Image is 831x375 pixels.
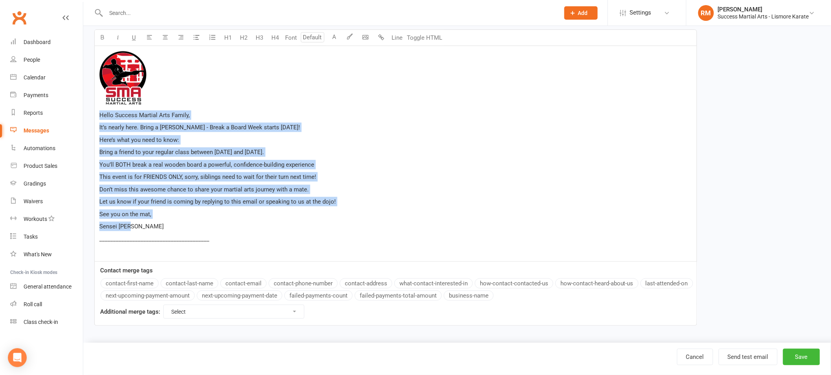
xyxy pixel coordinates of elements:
button: failed-payments-total-amount [355,290,442,301]
button: contact-last-name [161,278,218,289]
a: Calendar [10,69,83,86]
a: Payments [10,86,83,104]
span: Settings [630,4,652,22]
div: Success Martial Arts - Lismore Karate [718,13,809,20]
span: See you on the mat, [99,211,151,218]
span: U [132,34,136,41]
div: Waivers [24,198,43,204]
button: Toggle HTML [405,30,444,46]
a: Roll call [10,296,83,313]
input: Search... [104,7,555,18]
button: contact-first-name [101,278,159,289]
a: Clubworx [9,8,29,28]
a: Automations [10,140,83,157]
button: Font [283,30,299,46]
a: Reports [10,104,83,122]
div: RM [698,5,714,21]
div: Tasks [24,233,38,240]
a: Messages [10,122,83,140]
a: Dashboard [10,33,83,51]
div: Automations [24,145,55,151]
button: how-contact-contacted-us [475,278,553,289]
a: People [10,51,83,69]
label: Contact merge tags [100,266,153,275]
span: Add [578,10,588,16]
span: This event is for FRIENDS ONLY, sorry, siblings need to wait for their turn next time! [99,173,316,180]
div: General attendance [24,283,71,290]
span: It’s nearly here. Bring a [PERSON_NAME] - Break a Board Week starts [DATE]! [99,124,300,131]
div: Workouts [24,216,47,222]
img: 18ff11f1-fff6-4952-9bd9-e256b35a36c2.png [99,51,146,105]
button: contact-address [340,278,392,289]
div: Roll call [24,301,42,307]
label: Additional merge tags: [100,307,160,316]
button: last-attended-on [641,278,693,289]
a: Workouts [10,210,83,228]
button: A [326,30,342,46]
a: Cancel [677,349,713,365]
div: Open Intercom Messenger [8,348,27,367]
span: Sensei [PERSON_NAME] [99,223,164,230]
span: Bring a friend to your regular class between [DATE] and [DATE]. [99,149,264,156]
span: Don’t miss this awesome chance to share your martial arts journey with a mate. [99,186,309,193]
span: You’ll BOTH break a real wooden board a powerful, confidence-building experience [99,161,314,168]
div: Reports [24,110,43,116]
span: Here’s what you need to know: [99,136,179,143]
a: Product Sales [10,157,83,175]
a: What's New [10,246,83,263]
button: next-upcoming-payment-amount [101,290,195,301]
div: People [24,57,40,63]
div: Payments [24,92,48,98]
button: H2 [236,30,252,46]
button: business-name [444,290,494,301]
span: Let us know if your friend is coming by replying to this email or speaking to us at the dojo! [99,198,336,205]
button: failed-payments-count [284,290,353,301]
div: Class check-in [24,319,58,325]
button: what-contact-interested-in [394,278,473,289]
div: Dashboard [24,39,51,45]
div: What's New [24,251,52,257]
a: Waivers [10,193,83,210]
span: Hello Success Martial Arts Family, [99,112,190,119]
div: Product Sales [24,163,57,169]
button: Send test email [719,349,778,365]
button: how-contact-heard-about-us [555,278,639,289]
button: Line [389,30,405,46]
button: H4 [267,30,283,46]
button: next-upcoming-payment-date [197,290,282,301]
button: contact-email [220,278,267,289]
button: U [126,30,142,46]
a: Class kiosk mode [10,313,83,331]
div: Calendar [24,74,46,81]
button: H3 [252,30,267,46]
button: H1 [220,30,236,46]
button: Save [783,349,820,365]
div: [PERSON_NAME] [718,6,809,13]
div: Messages [24,127,49,134]
a: Tasks [10,228,83,246]
a: General attendance kiosk mode [10,278,83,296]
input: Default [301,32,324,42]
a: Gradings [10,175,83,193]
button: Add [564,6,598,20]
button: contact-phone-number [269,278,338,289]
div: Gradings [24,180,46,187]
span: ________________________________________ [99,235,209,243]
